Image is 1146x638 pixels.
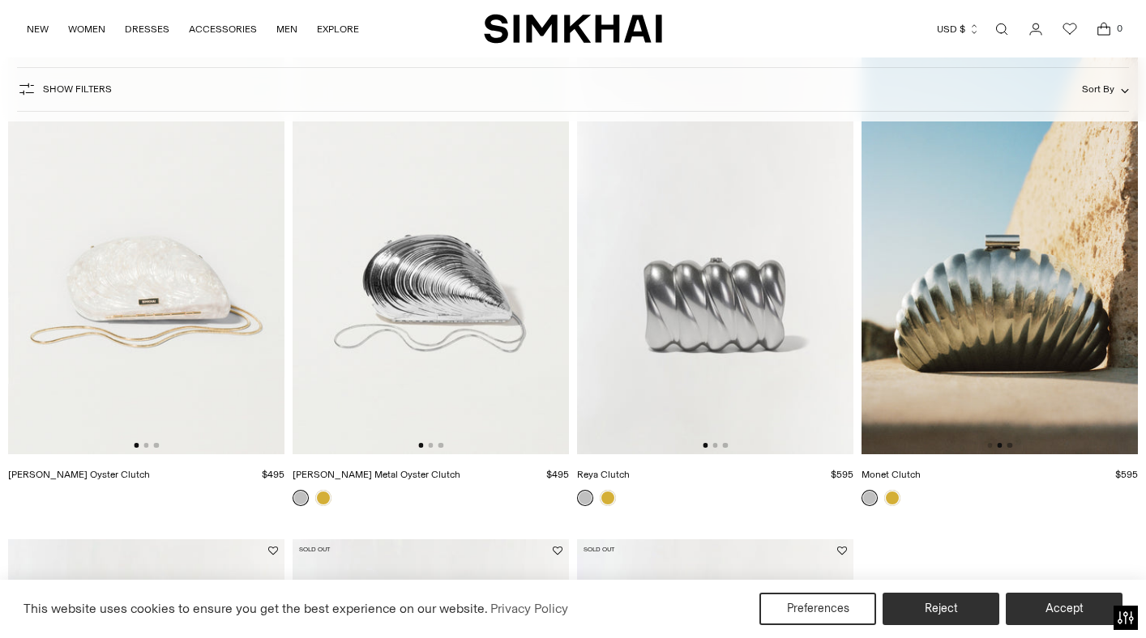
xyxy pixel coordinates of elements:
[862,40,1138,455] img: Monet Clutch
[1088,13,1120,45] a: Open cart modal
[43,83,112,95] span: Show Filters
[189,11,257,47] a: ACCESSORIES
[154,443,159,448] button: Go to slide 3
[428,443,433,448] button: Go to slide 2
[8,40,284,455] img: Bridget Pearl Oyster Clutch
[1007,443,1012,448] button: Go to slide 3
[24,601,488,616] span: This website uses cookies to ensure you get the best experience on our website.
[276,11,297,47] a: MEN
[8,469,150,480] a: [PERSON_NAME] Oyster Clutch
[438,443,443,448] button: Go to slide 3
[712,443,717,448] button: Go to slide 2
[1112,21,1127,36] span: 0
[997,443,1002,448] button: Go to slide 2
[703,443,708,448] button: Go to slide 1
[293,40,569,455] img: Bridget Metal Oyster Clutch
[13,576,163,625] iframe: Sign Up via Text for Offers
[759,593,876,625] button: Preferences
[937,11,980,47] button: USD $
[837,546,847,555] button: Add to Wishlist
[418,443,423,448] button: Go to slide 1
[1054,13,1086,45] a: Wishlist
[17,76,112,102] button: Show Filters
[1020,13,1052,45] a: Go to the account page
[577,469,630,480] a: Reya Clutch
[293,469,460,480] a: [PERSON_NAME] Metal Oyster Clutch
[986,13,1018,45] a: Open search modal
[553,546,562,555] button: Add to Wishlist
[317,11,359,47] a: EXPLORE
[27,11,49,47] a: NEW
[577,40,853,455] img: Reya Clutch
[143,443,148,448] button: Go to slide 2
[488,597,571,621] a: Privacy Policy (opens in a new tab)
[68,11,105,47] a: WOMEN
[883,593,999,625] button: Reject
[134,443,139,448] button: Go to slide 1
[1082,80,1129,98] button: Sort By
[125,11,169,47] a: DRESSES
[862,469,921,480] a: Monet Clutch
[268,546,278,555] button: Add to Wishlist
[484,13,662,45] a: SIMKHAI
[1006,593,1122,625] button: Accept
[987,443,992,448] button: Go to slide 1
[723,443,728,448] button: Go to slide 3
[1082,83,1114,95] span: Sort By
